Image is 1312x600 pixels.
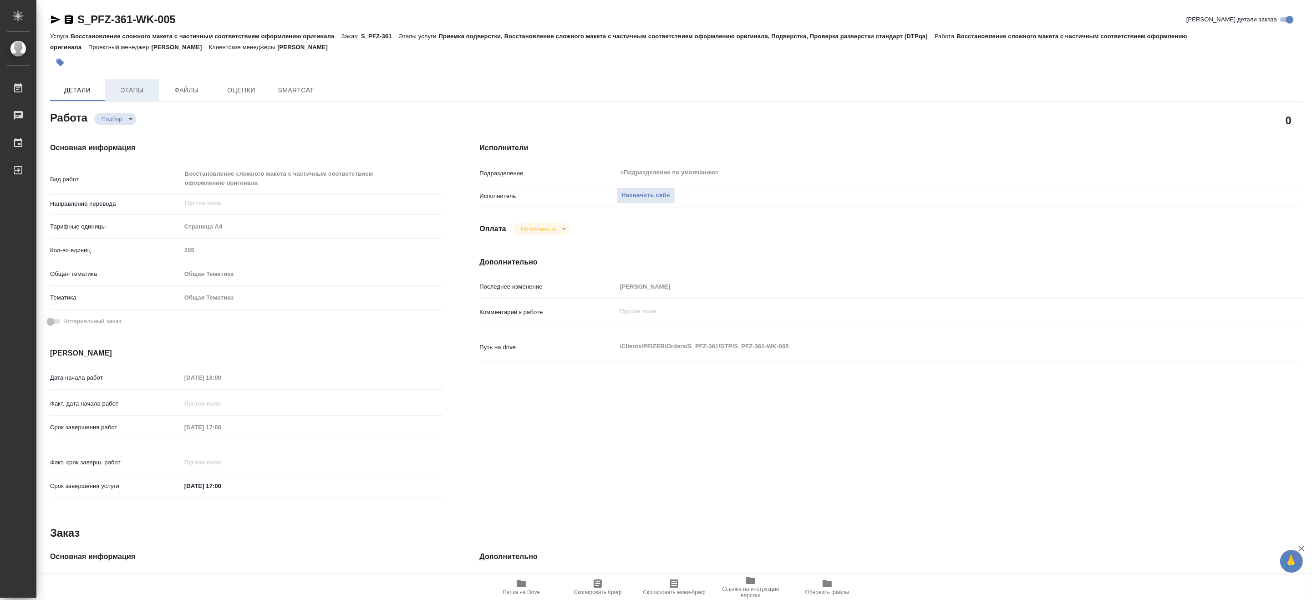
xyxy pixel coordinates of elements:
[479,257,1302,268] h4: Дополнительно
[88,44,151,51] p: Проектный менеджер
[50,482,181,491] p: Срок завершения услуги
[50,373,181,382] p: Дата начала работ
[181,456,261,469] input: Пустое поле
[50,348,443,359] h4: [PERSON_NAME]
[621,190,670,201] span: Назначить себя
[50,14,61,25] button: Скопировать ссылку для ЯМессенджера
[479,343,616,352] p: Путь на drive
[77,13,176,25] a: S_PFZ-361-WK-005
[514,223,570,235] div: Подбор
[616,188,675,203] button: Назначить себя
[50,293,181,302] p: Тематика
[483,575,559,600] button: Папка на Drive
[479,224,506,234] h4: Оплата
[181,290,443,305] div: Общая Тематика
[208,44,277,51] p: Клиентские менеджеры
[50,199,181,208] p: Направление перевода
[50,222,181,231] p: Тарифные единицы
[479,142,1302,153] h4: Исполнители
[99,115,125,123] button: Подбор
[439,33,935,40] p: Приемка подверстки, Восстановление сложного макета с частичным соответствием оформлению оригинала...
[50,142,443,153] h4: Основная информация
[50,175,181,184] p: Вид работ
[50,526,80,540] h2: Заказ
[50,551,443,562] h4: Основная информация
[219,85,263,96] span: Оценки
[636,575,712,600] button: Скопировать мини-бриф
[712,575,789,600] button: Ссылка на инструкции верстки
[181,479,261,493] input: ✎ Введи что-нибудь
[574,589,621,595] span: Скопировать бриф
[71,33,341,40] p: Восстановление сложного макета с частичным соответствием оформлению оригинала
[503,589,540,595] span: Папка на Drive
[277,44,335,51] p: [PERSON_NAME]
[399,33,439,40] p: Этапы услуги
[1286,112,1292,128] h2: 0
[361,33,399,40] p: S_PFZ-361
[50,52,70,72] button: Добавить тэг
[94,113,136,125] div: Подбор
[341,33,361,40] p: Заказ:
[50,399,181,408] p: Факт. дата начала работ
[50,269,181,279] p: Общая тематика
[479,282,616,291] p: Последнее изменение
[181,397,261,410] input: Пустое поле
[181,421,261,434] input: Пустое поле
[63,317,121,326] span: Нотариальный заказ
[50,458,181,467] p: Факт. срок заверш. работ
[1280,550,1303,573] button: 🙏
[718,586,783,599] span: Ссылка на инструкции верстки
[789,575,865,600] button: Обновить файлы
[274,85,318,96] span: SmartCat
[479,308,616,317] p: Комментарий к работе
[1284,552,1299,571] span: 🙏
[1186,15,1277,24] span: [PERSON_NAME] детали заказа
[616,280,1233,293] input: Пустое поле
[184,198,422,208] input: Пустое поле
[616,339,1233,354] textarea: /Clients/PFIZER/Orders/S_PFZ-361/DTP/S_PFZ-361-WK-005
[181,371,261,384] input: Пустое поле
[805,589,849,595] span: Обновить файлы
[63,14,74,25] button: Скопировать ссылку
[50,423,181,432] p: Срок завершения работ
[643,589,705,595] span: Скопировать мини-бриф
[479,551,1302,562] h4: Дополнительно
[152,44,209,51] p: [PERSON_NAME]
[110,85,154,96] span: Этапы
[479,169,616,178] p: Подразделение
[181,219,443,234] div: Страница А4
[479,192,616,201] p: Исполнитель
[559,575,636,600] button: Скопировать бриф
[165,85,208,96] span: Файлы
[50,109,87,125] h2: Работа
[181,266,443,282] div: Общая Тематика
[56,85,99,96] span: Детали
[181,244,443,257] input: Пустое поле
[518,225,559,233] button: Не оплачена
[935,33,957,40] p: Работа
[50,33,71,40] p: Услуга
[50,246,181,255] p: Кол-во единиц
